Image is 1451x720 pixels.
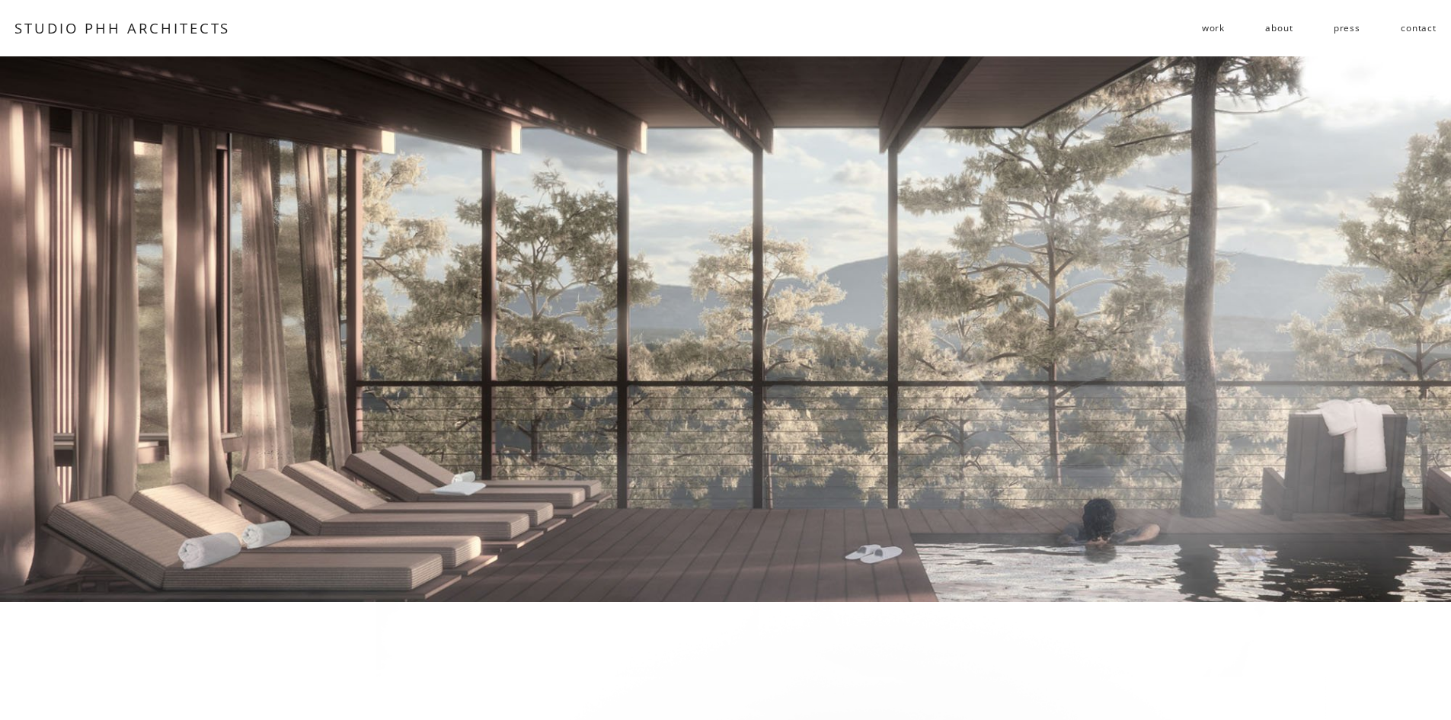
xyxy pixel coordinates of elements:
span: work [1202,17,1225,39]
a: press [1334,16,1360,40]
a: STUDIO PHH ARCHITECTS [14,18,230,37]
a: about [1265,16,1293,40]
a: contact [1401,16,1437,40]
a: folder dropdown [1202,16,1225,40]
